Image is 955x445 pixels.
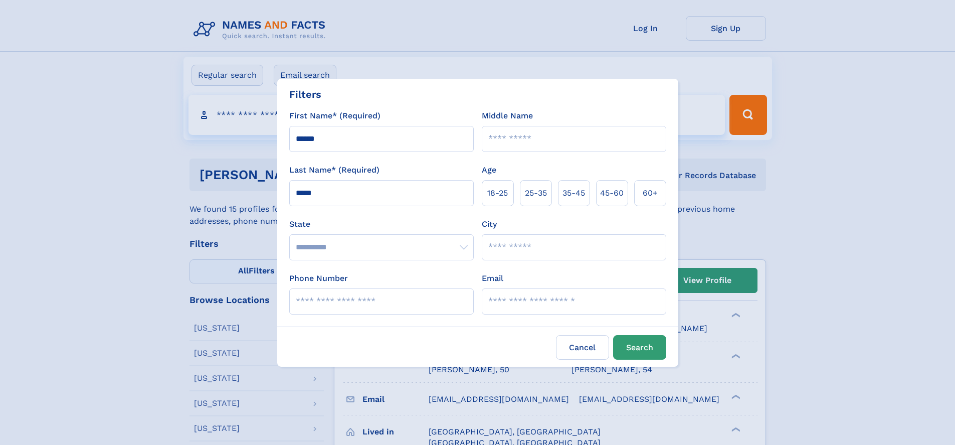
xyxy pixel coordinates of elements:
label: Age [482,164,496,176]
span: 18‑25 [487,187,508,199]
span: 45‑60 [600,187,624,199]
label: Phone Number [289,272,348,284]
label: Cancel [556,335,609,360]
label: Email [482,272,503,284]
label: City [482,218,497,230]
span: 35‑45 [562,187,585,199]
span: 25‑35 [525,187,547,199]
label: State [289,218,474,230]
label: Middle Name [482,110,533,122]
div: Filters [289,87,321,102]
label: Last Name* (Required) [289,164,379,176]
label: First Name* (Required) [289,110,380,122]
span: 60+ [643,187,658,199]
button: Search [613,335,666,360]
